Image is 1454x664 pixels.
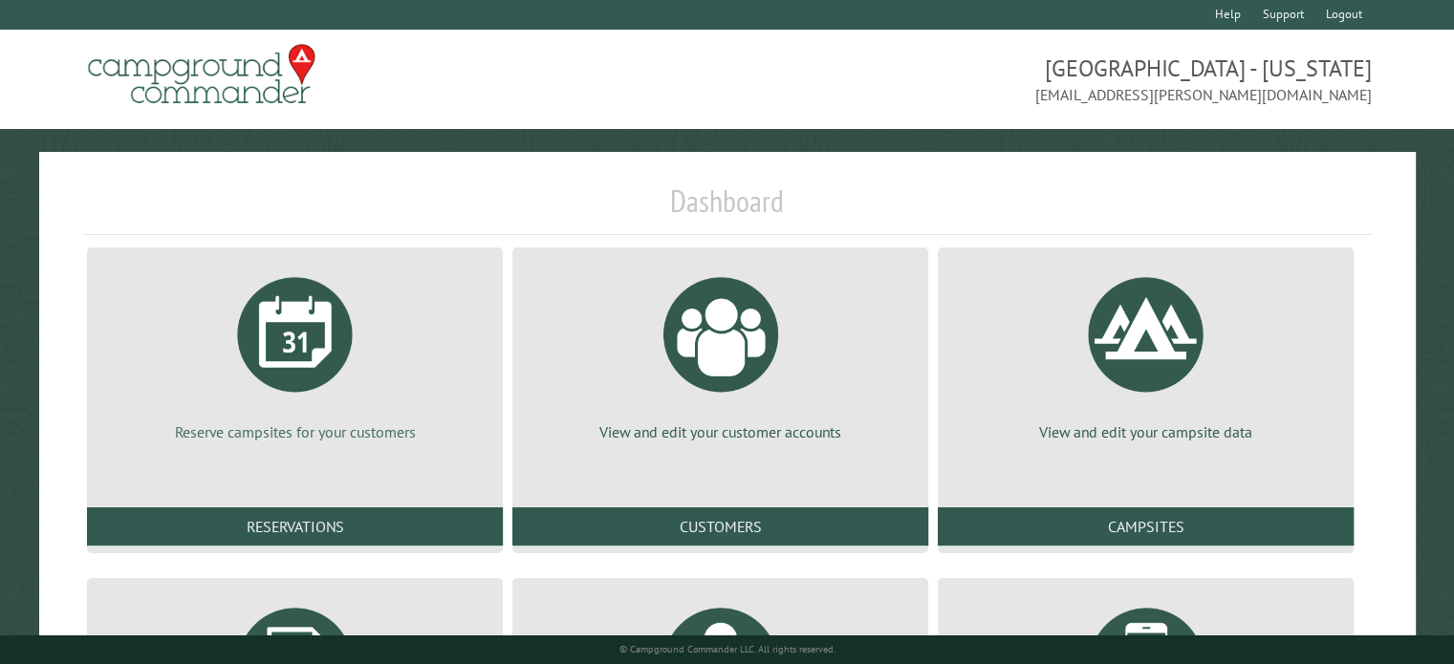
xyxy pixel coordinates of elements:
h1: Dashboard [82,182,1372,235]
a: View and edit your customer accounts [535,263,905,442]
p: View and edit your campsite data [961,421,1331,442]
p: Reserve campsites for your customers [110,421,480,442]
a: Reservations [87,507,503,546]
a: Campsites [938,507,1354,546]
a: View and edit your campsite data [961,263,1331,442]
span: [GEOGRAPHIC_DATA] - [US_STATE] [EMAIL_ADDRESS][PERSON_NAME][DOMAIN_NAME] [727,53,1372,106]
a: Customers [512,507,928,546]
small: © Campground Commander LLC. All rights reserved. [619,643,836,655]
p: View and edit your customer accounts [535,421,905,442]
a: Reserve campsites for your customers [110,263,480,442]
img: Campground Commander [82,37,321,112]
